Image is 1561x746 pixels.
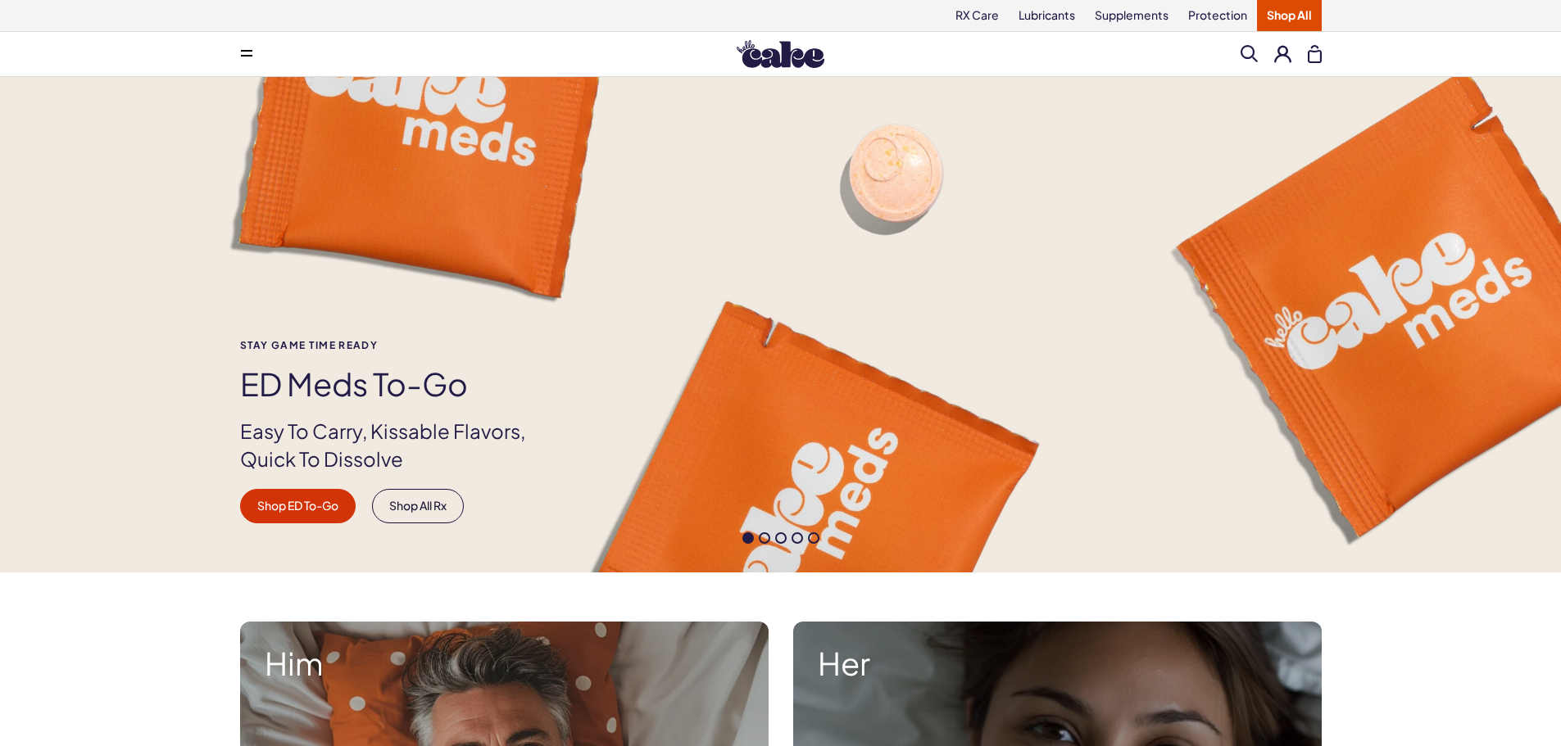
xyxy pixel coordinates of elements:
a: Shop ED To-Go [240,489,356,523]
strong: Him [265,646,744,680]
p: Easy To Carry, Kissable Flavors, Quick To Dissolve [240,418,553,472]
strong: Her [818,646,1297,680]
h1: ED Meds to-go [240,367,553,401]
img: Hello Cake [737,40,824,68]
a: Shop All Rx [372,489,464,523]
span: Stay Game time ready [240,340,553,350]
